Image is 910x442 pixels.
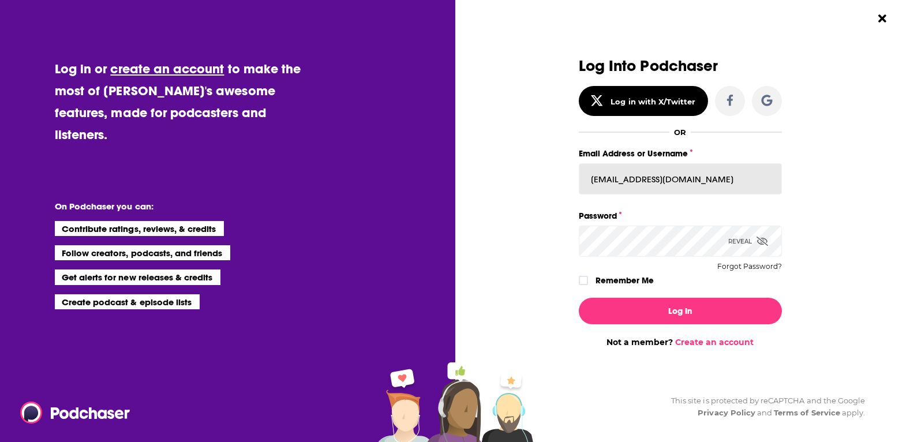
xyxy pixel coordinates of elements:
a: Terms of Service [774,408,840,417]
a: Create an account [675,337,754,347]
h3: Log Into Podchaser [579,58,782,74]
div: Not a member? [579,337,782,347]
button: Log In [579,298,782,324]
div: Log in with X/Twitter [611,97,695,106]
label: Password [579,208,782,223]
a: Privacy Policy [698,408,755,417]
button: Close Button [871,8,893,29]
li: Contribute ratings, reviews, & credits [55,221,224,236]
div: This site is protected by reCAPTCHA and the Google and apply. [662,395,865,419]
input: Email Address or Username [579,163,782,194]
li: Get alerts for new releases & credits [55,269,220,284]
button: Log in with X/Twitter [579,86,708,116]
div: Reveal [728,226,768,257]
label: Remember Me [596,273,654,288]
a: Podchaser - Follow, Share and Rate Podcasts [20,402,122,424]
img: Podchaser - Follow, Share and Rate Podcasts [20,402,131,424]
li: Create podcast & episode lists [55,294,200,309]
label: Email Address or Username [579,146,782,161]
li: On Podchaser you can: [55,201,286,212]
a: create an account [110,61,224,77]
button: Forgot Password? [717,263,782,271]
li: Follow creators, podcasts, and friends [55,245,231,260]
div: OR [674,128,686,137]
